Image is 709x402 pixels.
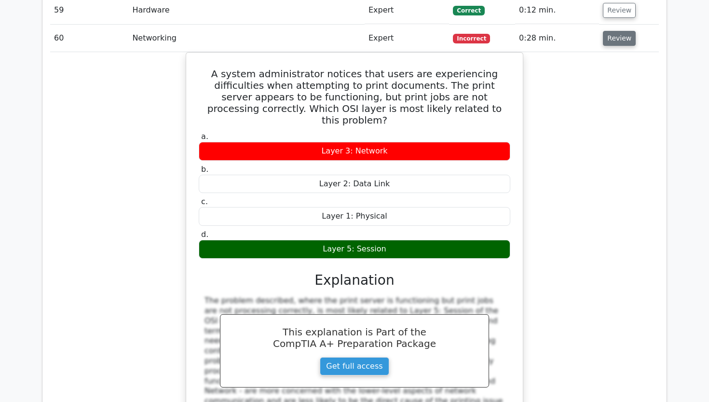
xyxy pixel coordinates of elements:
[201,132,208,141] span: a.
[199,142,510,161] div: Layer 3: Network
[453,6,484,15] span: Correct
[201,230,208,239] span: d.
[201,165,208,174] span: b.
[365,25,450,52] td: Expert
[515,25,599,52] td: 0:28 min.
[199,175,510,194] div: Layer 2: Data Link
[205,272,504,289] h3: Explanation
[50,25,128,52] td: 60
[201,197,208,206] span: c.
[320,357,389,375] a: Get full access
[128,25,365,52] td: Networking
[199,240,510,259] div: Layer 5: Session
[453,34,490,43] span: Incorrect
[198,68,511,126] h5: A system administrator notices that users are experiencing difficulties when attempting to print ...
[199,207,510,226] div: Layer 1: Physical
[603,31,636,46] button: Review
[603,3,636,18] button: Review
